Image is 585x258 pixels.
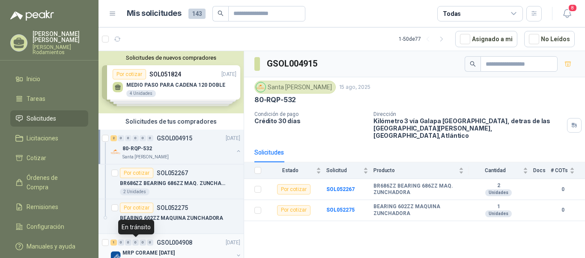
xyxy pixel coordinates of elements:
[27,94,45,103] span: Tareas
[373,167,457,173] span: Producto
[551,167,568,173] span: # COTs
[266,167,314,173] span: Estado
[326,162,373,179] th: Solicitud
[254,117,367,124] p: Crédito 30 días
[127,7,182,20] h1: Mis solicitudes
[10,238,88,255] a: Manuales y ayuda
[27,153,46,163] span: Cotizar
[277,184,310,194] div: Por cotizar
[469,203,528,210] b: 1
[533,162,551,179] th: Docs
[125,240,131,246] div: 0
[254,95,296,104] p: 80-RQP-532
[10,150,88,166] a: Cotizar
[455,31,517,47] button: Asignado a mi
[132,240,139,246] div: 0
[120,203,153,213] div: Por cotizar
[140,135,146,141] div: 0
[188,9,206,19] span: 143
[469,167,521,173] span: Cantidad
[122,249,175,257] p: MRP CORAME [DATE]
[399,32,448,46] div: 1 - 50 de 77
[485,210,512,217] div: Unidades
[10,91,88,107] a: Tareas
[27,202,58,212] span: Remisiones
[485,189,512,196] div: Unidades
[267,57,319,70] h3: GSOL004915
[551,162,585,179] th: # COTs
[157,205,188,211] p: SOL052275
[120,168,153,178] div: Por cotizar
[110,240,117,246] div: 1
[373,183,464,196] b: BR686ZZ BEARING 686ZZ MAQ. ZUNCHADORA
[254,111,367,117] p: Condición de pago
[27,134,58,143] span: Licitaciones
[277,205,310,216] div: Por cotizar
[551,206,575,214] b: 0
[254,148,284,157] div: Solicitudes
[118,240,124,246] div: 0
[110,147,121,157] img: Company Logo
[256,82,266,92] img: Company Logo
[10,130,88,146] a: Licitaciones
[102,55,240,61] button: Solicitudes de nuevos compradores
[226,134,240,143] p: [DATE]
[132,135,139,141] div: 0
[551,185,575,194] b: 0
[373,203,464,217] b: BEARING 602ZZ MAQUINA ZUNCHADORA
[157,240,192,246] p: GSOL004908
[122,145,152,153] p: 80-RQP-532
[10,110,88,127] a: Solicitudes
[140,240,146,246] div: 0
[10,219,88,235] a: Configuración
[27,222,64,231] span: Configuración
[98,199,244,234] a: Por cotizarSOL052275BEARING 602ZZ MAQUINA ZUNCHADORA1 Unidades
[157,170,188,176] p: SOL052267
[110,135,117,141] div: 2
[254,81,336,94] div: Santa [PERSON_NAME]
[339,83,370,91] p: 15 ago, 2025
[120,188,149,195] div: 2 Unidades
[373,117,564,139] p: Kilómetro 3 vía Galapa [GEOGRAPHIC_DATA], detras de las [GEOGRAPHIC_DATA][PERSON_NAME], [GEOGRAPH...
[10,71,88,87] a: Inicio
[125,135,131,141] div: 0
[469,162,533,179] th: Cantidad
[218,10,224,16] span: search
[27,74,40,84] span: Inicio
[568,4,577,12] span: 8
[469,182,528,189] b: 2
[326,186,355,192] a: SOL052267
[120,179,227,188] p: BR686ZZ BEARING 686ZZ MAQ. ZUNCHADORA
[33,31,88,43] p: [PERSON_NAME] [PERSON_NAME]
[524,31,575,47] button: No Leídos
[226,239,240,247] p: [DATE]
[326,207,355,213] a: SOL052275
[27,114,56,123] span: Solicitudes
[559,6,575,21] button: 8
[10,170,88,195] a: Órdenes de Compra
[147,240,153,246] div: 0
[27,242,75,251] span: Manuales y ayuda
[266,162,326,179] th: Estado
[122,154,169,161] p: Santa [PERSON_NAME]
[98,164,244,199] a: Por cotizarSOL052267BR686ZZ BEARING 686ZZ MAQ. ZUNCHADORA2 Unidades
[147,135,153,141] div: 0
[98,113,244,130] div: Solicitudes de tus compradores
[10,10,54,21] img: Logo peakr
[33,45,88,55] p: [PERSON_NAME] Rodamientos
[120,214,223,222] p: BEARING 602ZZ MAQUINA ZUNCHADORA
[443,9,461,18] div: Todas
[373,162,469,179] th: Producto
[98,51,244,113] div: Solicitudes de nuevos compradoresPor cotizarSOL051824[DATE] MEDIO PASO PARA CADENA 120 DOBLE4 Uni...
[118,220,154,234] div: En tránsito
[157,135,192,141] p: GSOL004915
[326,167,361,173] span: Solicitud
[27,173,80,192] span: Órdenes de Compra
[110,133,242,161] a: 2 0 0 0 0 0 GSOL004915[DATE] Company Logo80-RQP-532Santa [PERSON_NAME]
[373,111,564,117] p: Dirección
[10,199,88,215] a: Remisiones
[470,61,476,67] span: search
[118,135,124,141] div: 0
